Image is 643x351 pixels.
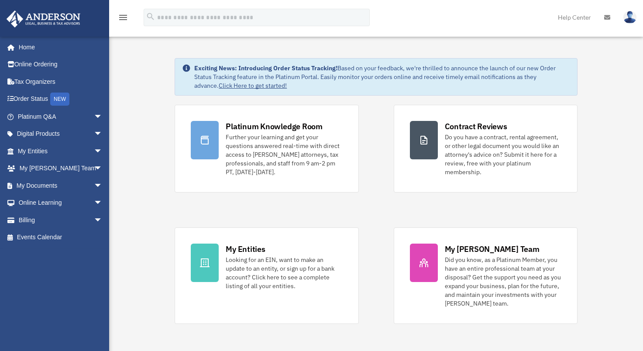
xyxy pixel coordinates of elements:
img: User Pic [623,11,636,24]
a: My Documentsarrow_drop_down [6,177,116,194]
a: Platinum Q&Aarrow_drop_down [6,108,116,125]
a: Tax Organizers [6,73,116,90]
div: Contract Reviews [445,121,507,132]
div: Do you have a contract, rental agreement, or other legal document you would like an attorney's ad... [445,133,561,176]
div: NEW [50,93,69,106]
span: arrow_drop_down [94,211,111,229]
span: arrow_drop_down [94,177,111,195]
img: Anderson Advisors Platinum Portal [4,10,83,28]
div: My Entities [226,244,265,255]
a: Contract Reviews Do you have a contract, rental agreement, or other legal document you would like... [394,105,578,193]
a: My Entities Looking for an EIN, want to make an update to an entity, or sign up for a bank accoun... [175,227,358,324]
span: arrow_drop_down [94,160,111,178]
strong: Exciting News: Introducing Order Status Tracking! [194,64,337,72]
a: Online Learningarrow_drop_down [6,194,116,212]
div: Platinum Knowledge Room [226,121,323,132]
a: Events Calendar [6,229,116,246]
a: Online Ordering [6,56,116,73]
a: menu [118,15,128,23]
a: Order StatusNEW [6,90,116,108]
div: Looking for an EIN, want to make an update to an entity, or sign up for a bank account? Click her... [226,255,342,290]
a: My [PERSON_NAME] Teamarrow_drop_down [6,160,116,177]
a: Platinum Knowledge Room Further your learning and get your questions answered real-time with dire... [175,105,358,193]
i: search [146,12,155,21]
span: arrow_drop_down [94,125,111,143]
a: Digital Productsarrow_drop_down [6,125,116,143]
div: Did you know, as a Platinum Member, you have an entire professional team at your disposal? Get th... [445,255,561,308]
a: Home [6,38,111,56]
span: arrow_drop_down [94,194,111,212]
a: Click Here to get started! [219,82,287,89]
span: arrow_drop_down [94,142,111,160]
div: Further your learning and get your questions answered real-time with direct access to [PERSON_NAM... [226,133,342,176]
a: My [PERSON_NAME] Team Did you know, as a Platinum Member, you have an entire professional team at... [394,227,578,324]
a: My Entitiesarrow_drop_down [6,142,116,160]
div: My [PERSON_NAME] Team [445,244,540,255]
a: Billingarrow_drop_down [6,211,116,229]
div: Based on your feedback, we're thrilled to announce the launch of our new Order Status Tracking fe... [194,64,570,90]
span: arrow_drop_down [94,108,111,126]
i: menu [118,12,128,23]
